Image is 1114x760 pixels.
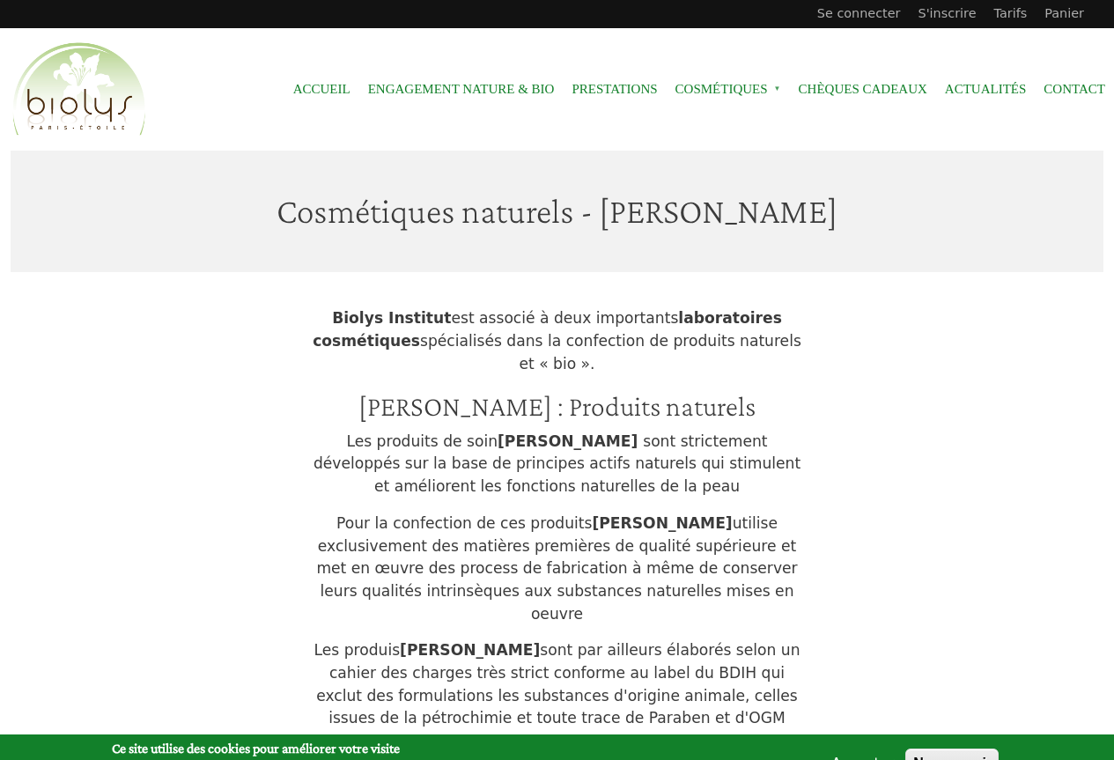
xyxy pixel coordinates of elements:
strong: laboratoires cosmétiques [313,309,782,350]
a: Accueil [293,70,350,109]
span: » [774,85,781,92]
h2: Ce site utilise des cookies pour améliorer votre visite [112,739,646,758]
strong: Biolys Institut [332,309,451,327]
p: Les produits de soin sont strictement développés sur la base de principes actifs naturels qui sti... [311,431,804,498]
a: Prestations [572,70,657,109]
strong: [PERSON_NAME] [400,641,540,659]
span: Cosmétiques [675,70,781,109]
span: Cosmétiques naturels - [PERSON_NAME] [277,191,837,231]
a: Engagement Nature & Bio [368,70,555,109]
p: est associé à deux importants spécialisés dans la confection de produits naturels et « bio ». [311,307,804,375]
a: Contact [1044,70,1105,109]
p: Pour la confection de ces produits utilise exclusivement des matières premières de qualité supéri... [311,513,804,626]
img: Accueil [9,40,150,140]
strong: [PERSON_NAME] [592,514,732,532]
a: Chèques cadeaux [799,70,927,109]
a: Actualités [945,70,1027,109]
h2: [PERSON_NAME] : Produits naturels [311,389,804,423]
strong: [PERSON_NAME] [498,432,643,450]
p: Les produis sont par ailleurs élaborés selon un cahier des charges très strict conforme au label ... [311,639,804,730]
